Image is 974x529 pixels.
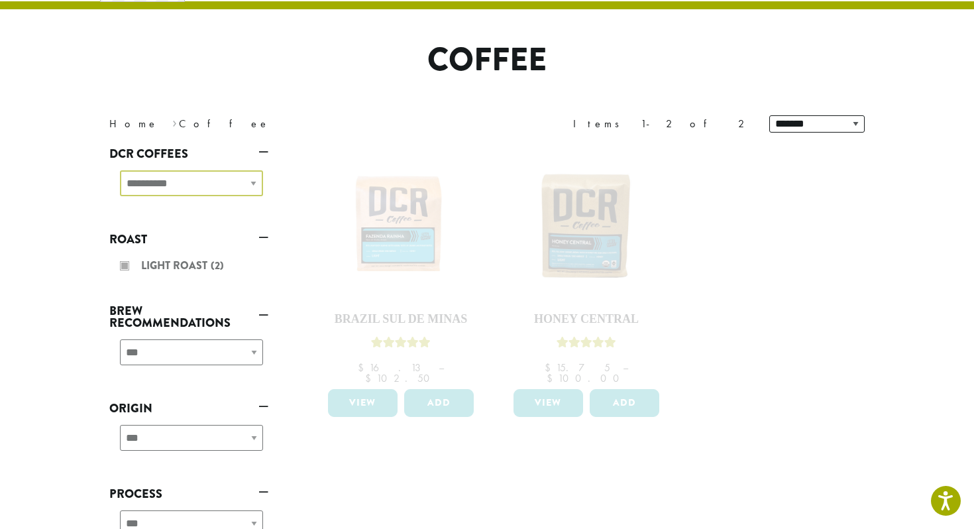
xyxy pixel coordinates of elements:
[99,41,875,80] h1: Coffee
[109,420,268,467] div: Origin
[109,300,268,334] a: Brew Recommendations
[109,143,268,165] a: DCR Coffees
[109,251,268,284] div: Roast
[109,117,158,131] a: Home
[109,397,268,420] a: Origin
[109,483,268,505] a: Process
[109,228,268,251] a: Roast
[109,116,467,132] nav: Breadcrumb
[573,116,749,132] div: Items 1-2 of 2
[109,165,268,212] div: DCR Coffees
[172,111,177,132] span: ›
[109,334,268,381] div: Brew Recommendations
